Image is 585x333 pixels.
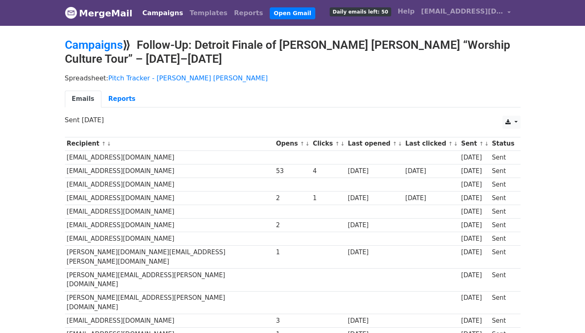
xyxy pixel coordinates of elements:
[461,194,488,203] div: [DATE]
[276,194,309,203] div: 2
[65,269,274,292] td: [PERSON_NAME][EMAIL_ADDRESS][PERSON_NAME][DOMAIN_NAME]
[139,5,186,21] a: Campaigns
[448,141,453,147] a: ↑
[231,5,266,21] a: Reports
[274,137,311,151] th: Opens
[330,7,391,16] span: Daily emails left: 50
[392,141,397,147] a: ↑
[65,38,123,52] a: Campaigns
[65,74,521,82] p: Spreadsheet:
[65,137,274,151] th: Recipient
[348,166,401,176] div: [DATE]
[418,3,514,23] a: [EMAIL_ADDRESS][DOMAIN_NAME]
[313,194,344,203] div: 1
[311,137,346,151] th: Clicks
[490,205,516,219] td: Sent
[490,219,516,232] td: Sent
[348,316,401,326] div: [DATE]
[405,194,457,203] div: [DATE]
[65,7,77,19] img: MergeMail logo
[108,74,268,82] a: Pitch Tracker - [PERSON_NAME] [PERSON_NAME]
[461,271,488,280] div: [DATE]
[346,137,403,151] th: Last opened
[276,166,309,176] div: 53
[65,116,521,124] p: Sent [DATE]
[300,141,305,147] a: ↑
[490,178,516,191] td: Sent
[276,221,309,230] div: 2
[490,246,516,269] td: Sent
[461,153,488,162] div: [DATE]
[490,164,516,178] td: Sent
[186,5,231,21] a: Templates
[490,269,516,292] td: Sent
[65,192,274,205] td: [EMAIL_ADDRESS][DOMAIN_NAME]
[305,141,310,147] a: ↓
[101,91,142,107] a: Reports
[65,232,274,246] td: [EMAIL_ADDRESS][DOMAIN_NAME]
[398,141,402,147] a: ↓
[335,141,340,147] a: ↑
[461,180,488,189] div: [DATE]
[490,232,516,246] td: Sent
[313,166,344,176] div: 4
[65,246,274,269] td: [PERSON_NAME][DOMAIN_NAME][EMAIL_ADDRESS][PERSON_NAME][DOMAIN_NAME]
[421,7,503,16] span: [EMAIL_ADDRESS][DOMAIN_NAME]
[65,5,133,22] a: MergeMail
[490,192,516,205] td: Sent
[65,164,274,178] td: [EMAIL_ADDRESS][DOMAIN_NAME]
[461,248,488,257] div: [DATE]
[276,316,309,326] div: 3
[107,141,111,147] a: ↓
[461,207,488,217] div: [DATE]
[348,248,401,257] div: [DATE]
[461,293,488,303] div: [DATE]
[461,166,488,176] div: [DATE]
[461,221,488,230] div: [DATE]
[461,234,488,244] div: [DATE]
[101,141,106,147] a: ↑
[490,151,516,164] td: Sent
[490,314,516,328] td: Sent
[479,141,484,147] a: ↑
[65,178,274,191] td: [EMAIL_ADDRESS][DOMAIN_NAME]
[490,291,516,314] td: Sent
[65,91,101,107] a: Emails
[340,141,345,147] a: ↓
[405,166,457,176] div: [DATE]
[395,3,418,20] a: Help
[65,205,274,219] td: [EMAIL_ADDRESS][DOMAIN_NAME]
[276,248,309,257] div: 1
[65,291,274,314] td: [PERSON_NAME][EMAIL_ADDRESS][PERSON_NAME][DOMAIN_NAME]
[454,141,458,147] a: ↓
[459,137,490,151] th: Sent
[270,7,315,19] a: Open Gmail
[65,38,521,66] h2: ⟫ Follow-Up: Detroit Finale of [PERSON_NAME] [PERSON_NAME] “Worship Culture Tour” – [DATE]–[DATE]
[348,194,401,203] div: [DATE]
[65,151,274,164] td: [EMAIL_ADDRESS][DOMAIN_NAME]
[348,221,401,230] div: [DATE]
[490,137,516,151] th: Status
[404,137,459,151] th: Last clicked
[326,3,394,20] a: Daily emails left: 50
[461,316,488,326] div: [DATE]
[65,219,274,232] td: [EMAIL_ADDRESS][DOMAIN_NAME]
[65,314,274,328] td: [EMAIL_ADDRESS][DOMAIN_NAME]
[484,141,489,147] a: ↓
